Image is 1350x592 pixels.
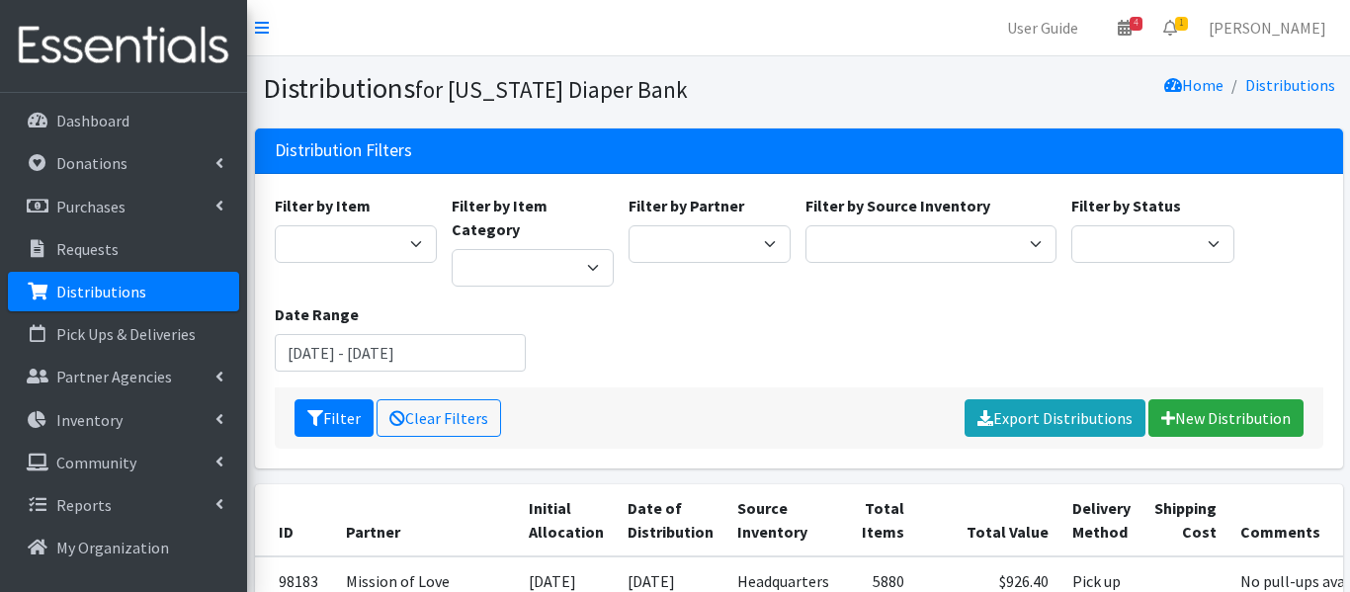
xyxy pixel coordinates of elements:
[56,153,127,173] p: Donations
[255,484,334,556] th: ID
[56,197,126,216] p: Purchases
[275,194,371,217] label: Filter by Item
[1130,17,1142,31] span: 4
[1148,399,1304,437] a: New Distribution
[56,538,169,557] p: My Organization
[275,334,526,372] input: January 1, 2011 - December 31, 2011
[8,357,239,396] a: Partner Agencies
[56,410,123,430] p: Inventory
[1164,75,1223,95] a: Home
[1147,8,1193,47] a: 1
[517,484,616,556] th: Initial Allocation
[1142,484,1228,556] th: Shipping Cost
[8,443,239,482] a: Community
[56,324,196,344] p: Pick Ups & Deliveries
[1102,8,1147,47] a: 4
[56,239,119,259] p: Requests
[275,140,412,161] h3: Distribution Filters
[8,101,239,140] a: Dashboard
[965,399,1145,437] a: Export Distributions
[334,484,517,556] th: Partner
[452,194,614,241] label: Filter by Item Category
[1175,17,1188,31] span: 1
[8,187,239,226] a: Purchases
[377,399,501,437] a: Clear Filters
[56,111,129,130] p: Dashboard
[991,8,1094,47] a: User Guide
[916,484,1060,556] th: Total Value
[56,453,136,472] p: Community
[1060,484,1142,556] th: Delivery Method
[8,485,239,525] a: Reports
[8,400,239,440] a: Inventory
[616,484,725,556] th: Date of Distribution
[725,484,841,556] th: Source Inventory
[1193,8,1342,47] a: [PERSON_NAME]
[8,314,239,354] a: Pick Ups & Deliveries
[56,495,112,515] p: Reports
[415,75,688,104] small: for [US_STATE] Diaper Bank
[8,13,239,79] img: HumanEssentials
[1071,194,1181,217] label: Filter by Status
[841,484,916,556] th: Total Items
[56,282,146,301] p: Distributions
[629,194,744,217] label: Filter by Partner
[56,367,172,386] p: Partner Agencies
[8,272,239,311] a: Distributions
[275,302,359,326] label: Date Range
[8,229,239,269] a: Requests
[263,71,792,106] h1: Distributions
[295,399,374,437] button: Filter
[8,143,239,183] a: Donations
[1245,75,1335,95] a: Distributions
[805,194,990,217] label: Filter by Source Inventory
[8,528,239,567] a: My Organization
